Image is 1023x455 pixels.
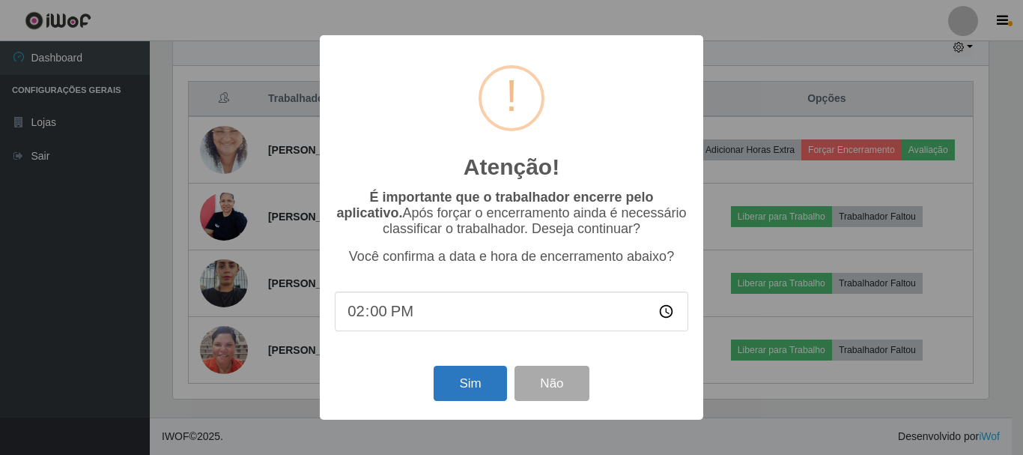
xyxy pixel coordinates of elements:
p: Você confirma a data e hora de encerramento abaixo? [335,249,688,265]
p: Após forçar o encerramento ainda é necessário classificar o trabalhador. Deseja continuar? [335,190,688,237]
h2: Atenção! [464,154,559,181]
b: É importante que o trabalhador encerre pelo aplicativo. [336,190,653,220]
button: Sim [434,366,506,401]
button: Não [514,366,589,401]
